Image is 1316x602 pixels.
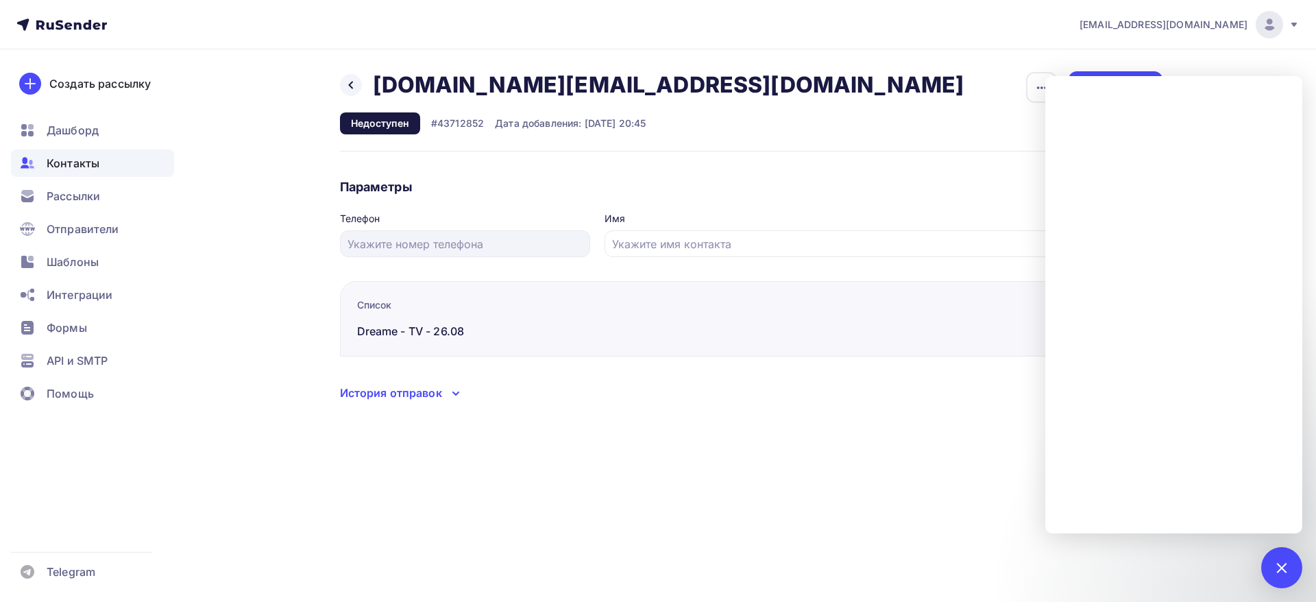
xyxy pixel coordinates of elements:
[47,352,108,369] span: API и SMTP
[357,298,594,312] div: Список
[47,221,119,237] span: Отправители
[1080,11,1300,38] a: [EMAIL_ADDRESS][DOMAIN_NAME]
[11,149,174,177] a: Контакты
[348,236,582,252] input: Укажите номер телефона
[47,122,99,139] span: Дашборд
[11,314,174,341] a: Формы
[47,320,87,336] span: Формы
[340,112,420,134] div: Недоступен
[47,155,99,171] span: Контакты
[373,71,964,99] h2: [DOMAIN_NAME][EMAIL_ADDRESS][DOMAIN_NAME]
[340,179,1162,195] h4: Параметры
[11,117,174,144] a: Дашборд
[605,212,1162,230] legend: Имя
[49,75,151,92] div: Создать рассылку
[47,385,94,402] span: Помощь
[11,248,174,276] a: Шаблоны
[357,323,594,339] div: Dreame - TV - 26.08
[11,182,174,210] a: Рассылки
[495,117,646,130] div: Дата добавления: [DATE] 20:45
[47,564,95,580] span: Telegram
[1080,18,1247,32] span: [EMAIL_ADDRESS][DOMAIN_NAME]
[340,385,442,401] div: История отправок
[612,236,1154,252] input: Укажите имя контакта
[340,212,590,230] legend: Телефон
[47,254,99,270] span: Шаблоны
[47,287,112,303] span: Интеграции
[431,117,484,130] div: #43712852
[47,188,100,204] span: Рассылки
[11,215,174,243] a: Отправители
